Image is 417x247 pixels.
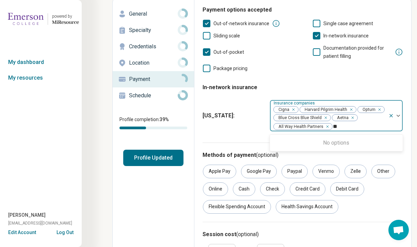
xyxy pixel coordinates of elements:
[274,106,291,113] span: Cigna
[300,106,349,113] span: Harvard Pilgrim Health
[332,115,351,121] span: Aetna
[113,55,194,71] a: Location
[8,229,36,236] button: Edit Account
[113,6,194,22] a: General
[123,150,183,166] button: Profile Updated
[270,136,403,150] div: No options
[213,33,240,38] span: Sliding scale
[241,165,277,178] div: Google Pay
[290,182,325,196] div: Credit Card
[274,101,316,105] label: Insurance companies
[344,165,367,178] div: Zelle
[203,230,403,238] h3: Session cost
[203,165,236,178] div: Apple Pay
[323,33,369,38] span: In-network insurance
[8,220,72,226] span: [EMAIL_ADDRESS][DOMAIN_NAME]
[276,200,338,214] div: Health Savings Account
[312,165,340,178] div: Venmo
[160,117,169,122] span: 39 %
[330,182,364,196] div: Debit Card
[52,13,79,19] div: powered by
[260,182,285,196] div: Check
[203,200,271,214] div: Flexible Spending Account
[358,106,378,113] span: Optum
[256,152,278,158] span: (optional)
[113,38,194,55] a: Credentials
[203,151,403,159] h3: Methods of payment
[203,6,403,14] h3: Payment options accepted
[129,10,178,18] p: General
[119,127,187,129] div: Profile completion
[129,59,178,67] p: Location
[236,231,259,237] span: (optional)
[274,115,324,121] span: Blue Cross Blue Shield
[213,49,244,55] span: Out-of-pocket
[129,92,178,100] p: Schedule
[203,112,264,120] span: [US_STATE] :
[213,66,247,71] span: Package pricing
[233,182,255,196] div: Cash
[113,71,194,87] a: Payment
[129,43,178,51] p: Credentials
[323,45,384,59] span: Documentation provided for patient filling
[8,212,46,219] span: [PERSON_NAME]
[213,21,269,26] span: Out-of-network insurance
[113,87,194,104] a: Schedule
[323,21,373,26] span: Single case agreement
[282,165,308,178] div: Paypal
[129,26,178,34] p: Specialty
[57,229,74,234] button: Log Out
[203,78,257,97] legend: In-network insurance
[274,123,325,130] span: All Way Health Partners
[388,220,409,240] a: Open chat
[129,75,178,83] p: Payment
[203,182,228,196] div: Online
[371,165,395,178] div: Other
[113,22,194,38] a: Specialty
[3,11,79,27] a: Emerson Collegepowered by
[8,11,44,27] img: Emerson College
[113,112,194,133] div: Profile completion:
